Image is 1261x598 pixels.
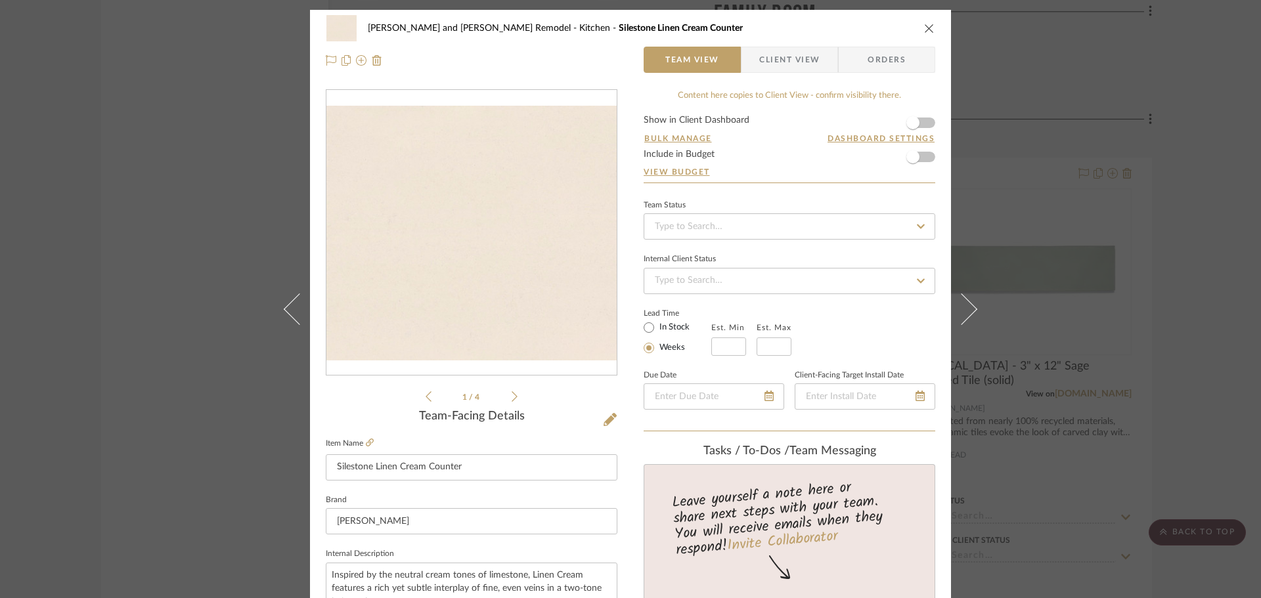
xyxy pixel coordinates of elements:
[726,525,839,558] a: Invite Collaborator
[757,323,791,332] label: Est. Max
[372,55,382,66] img: Remove from project
[711,323,745,332] label: Est. Min
[326,551,394,557] label: Internal Description
[853,47,920,73] span: Orders
[368,24,579,33] span: [PERSON_NAME] and [PERSON_NAME] Remodel
[644,444,935,459] div: team Messaging
[326,438,374,449] label: Item Name
[644,202,686,209] div: Team Status
[644,383,784,410] input: Enter Due Date
[642,473,937,561] div: Leave yourself a note here or share next steps with your team. You will receive emails when they ...
[326,106,617,360] div: 0
[644,213,935,240] input: Type to Search…
[657,322,690,333] label: In Stock
[326,508,617,534] input: Enter Brand
[644,133,713,144] button: Bulk Manage
[665,47,719,73] span: Team View
[644,307,711,319] label: Lead Time
[326,454,617,481] input: Enter Item Name
[326,106,617,360] img: 2763a934-87f0-4d70-8974-3fd0b839907d_436x436.jpg
[644,167,935,177] a: View Budget
[475,393,481,401] span: 4
[644,89,935,102] div: Content here copies to Client View - confirm visibility there.
[657,342,685,354] label: Weeks
[462,393,469,401] span: 1
[795,372,904,379] label: Client-Facing Target Install Date
[644,319,711,356] mat-radio-group: Select item type
[326,410,617,424] div: Team-Facing Details
[759,47,820,73] span: Client View
[326,497,347,503] label: Brand
[619,24,743,33] span: Silestone Linen Cream Counter
[923,22,935,34] button: close
[644,372,676,379] label: Due Date
[827,133,935,144] button: Dashboard Settings
[795,383,935,410] input: Enter Install Date
[644,256,716,263] div: Internal Client Status
[703,445,789,457] span: Tasks / To-Dos /
[579,24,619,33] span: Kitchen
[326,15,357,41] img: 2763a934-87f0-4d70-8974-3fd0b839907d_48x40.jpg
[644,268,935,294] input: Type to Search…
[469,393,475,401] span: /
